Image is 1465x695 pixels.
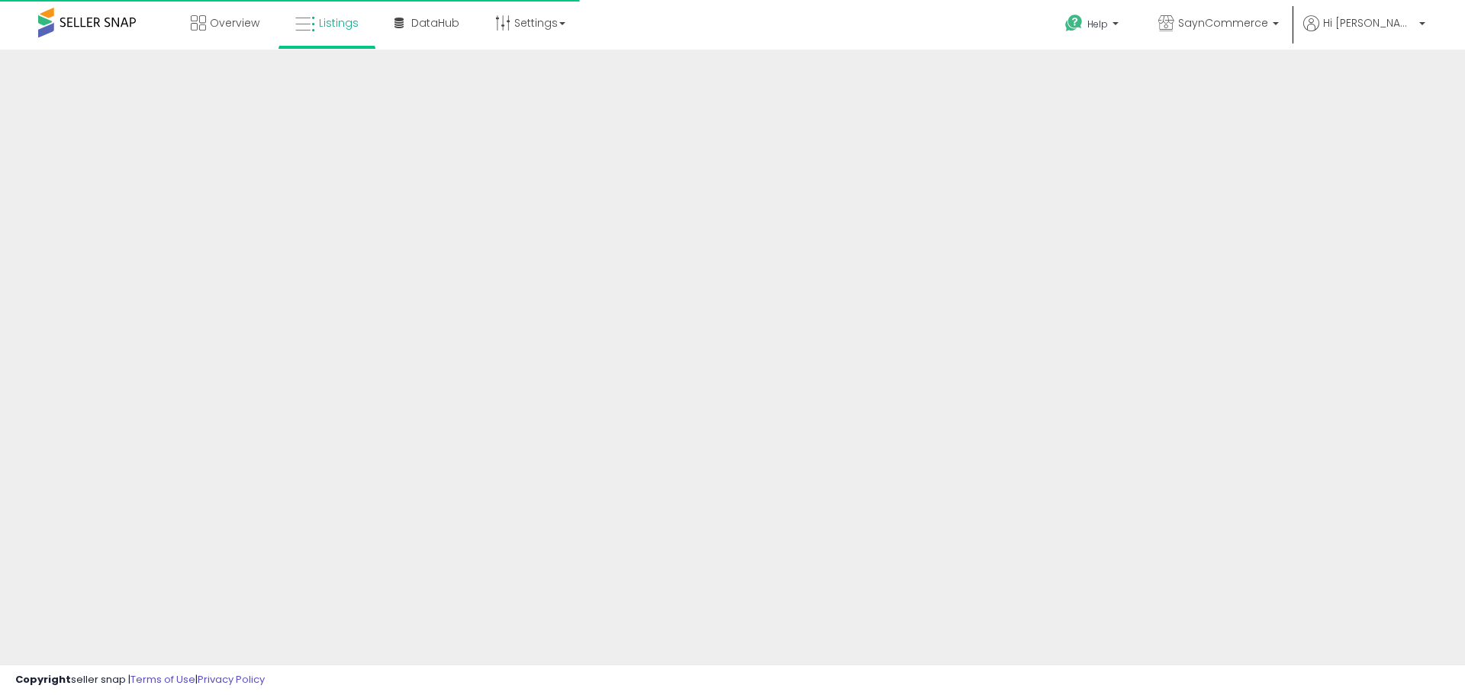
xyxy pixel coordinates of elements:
div: seller snap | | [15,673,265,687]
span: Help [1087,18,1108,31]
span: Listings [319,15,359,31]
i: Get Help [1064,14,1083,33]
a: Terms of Use [130,672,195,687]
a: Help [1053,2,1134,50]
span: Overview [210,15,259,31]
span: SaynCommerce [1178,15,1268,31]
a: Privacy Policy [198,672,265,687]
span: DataHub [411,15,459,31]
a: Hi [PERSON_NAME] [1303,15,1425,50]
strong: Copyright [15,672,71,687]
span: Hi [PERSON_NAME] [1323,15,1415,31]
